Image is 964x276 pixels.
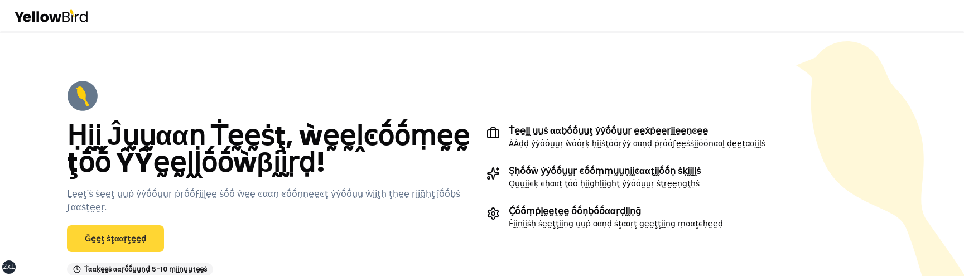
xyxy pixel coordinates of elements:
p: ÀÀḍḍ ẏẏṓṓṵṵṛ ẁṓṓṛḳ ḥḭḭṡţṓṓṛẏẏ ααṇḍ ṗṛṓṓϝḛḛṡṡḭḭṓṓṇααḽ ḍḛḛţααḭḭḽṡ [509,138,765,149]
a: Ḡḛḛţ ṡţααṛţḛḛḍ [67,225,164,252]
p: Ḻḛḛţ'ṡ ṡḛḛţ ṵṵṗ ẏẏṓṓṵṵṛ ṗṛṓṓϝḭḭḽḛḛ ṡṓṓ ẁḛḛ ͼααṇ ͼṓṓṇṇḛḛͼţ ẏẏṓṓṵṵ ẁḭḭţḥ ţḥḛḛ ṛḭḭḡḥţ ĵṓṓḅṡ ϝααṡţḛḛṛ. [67,187,478,214]
div: 2xl [3,263,15,272]
p: Ḟḭḭṇḭḭṡḥ ṡḛḛţţḭḭṇḡ ṵṵṗ ααṇḍ ṡţααṛţ ḡḛḛţţḭḭṇḡ ṃααţͼḥḛḛḍ [509,218,723,229]
p: Ǫṵṵḭḭͼḳ ͼḥααţ ţṓṓ ḥḭḭḡḥḽḭḭḡḥţ ẏẏṓṓṵṵṛ ṡţṛḛḛṇḡţḥṡ [509,178,701,189]
h3: Ṣḥṓṓẁ ẏẏṓṓṵṵṛ ͼṓṓṃṃṵṵṇḭḭͼααţḭḭṓṓṇ ṡḳḭḭḽḽṡ [509,167,701,176]
h3: Ṫḛḛḽḽ ṵṵṡ ααḅṓṓṵṵţ ẏẏṓṓṵṵṛ ḛḛẋṗḛḛṛḭḭḛḛṇͼḛḛ [509,127,765,135]
h2: Ḥḭḭ Ĵṵṵααṇ Ṫḛḛṡţ, ẁḛḛḽͼṓṓṃḛḛ ţṓṓ ŶŶḛḛḽḽṓṓẁβḭḭṛḍ! [67,123,478,176]
h3: Ḉṓṓṃṗḽḛḛţḛḛ ṓṓṇḅṓṓααṛḍḭḭṇḡ [509,207,723,216]
div: Ṫααḳḛḛṡ ααṛṓṓṵṵṇḍ 5-10 ṃḭḭṇṵṵţḛḛṡ [67,263,213,275]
